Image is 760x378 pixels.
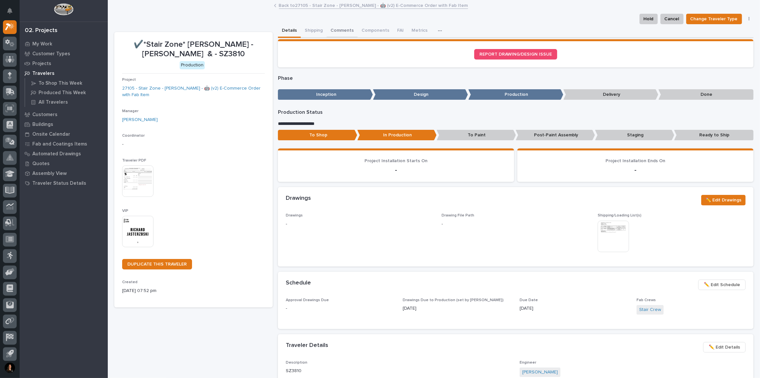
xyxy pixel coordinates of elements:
button: ✏️ Edit Details [703,342,746,352]
p: Ready to Ship [674,130,753,141]
span: DUPLICATE THIS TRAVELER [127,262,187,266]
p: In Production [357,130,437,141]
a: Quotes [20,159,108,168]
p: To Paint [437,130,516,141]
button: Shipping [301,24,327,38]
p: Production [468,89,563,100]
span: Change Traveler Type [690,15,738,23]
p: ✔️*Stair Zone* [PERSON_NAME] - [PERSON_NAME] & - SZ3810 [122,40,265,59]
p: Delivery [563,89,658,100]
button: Hold [639,14,658,24]
span: Drawing File Path [442,214,474,217]
p: My Work [32,41,52,47]
p: [DATE] [520,305,629,312]
span: Due Date [520,298,538,302]
p: [DATE] 07:52 pm [122,287,265,294]
p: - [442,221,443,228]
h2: Schedule [286,280,311,287]
span: Project [122,78,136,82]
h2: Traveler Details [286,342,328,349]
p: Quotes [32,161,50,167]
span: ✏️ Edit Schedule [704,281,740,289]
a: Traveler Status Details [20,178,108,188]
span: Project Installation Starts On [364,159,428,163]
p: - [286,305,395,312]
a: Customers [20,110,108,119]
p: Production Status [278,109,753,115]
button: Change Traveler Type [686,14,742,24]
p: Customer Types [32,51,70,57]
span: Cancel [665,15,679,23]
p: - [122,141,265,148]
a: Back to27105 - Stair Zone - [PERSON_NAME] - 🤖 (v2) E-Commerce Order with Fab Item [279,1,468,9]
a: Travelers [20,68,108,78]
div: 02. Projects [25,27,57,34]
p: Automated Drawings [32,151,81,157]
a: Buildings [20,119,108,129]
a: Produced This Week [25,88,108,97]
p: Travelers [32,71,55,77]
p: Phase [278,75,753,81]
p: To Shop [278,130,357,141]
a: All Travelers [25,97,108,107]
span: VIP [122,209,128,213]
a: Fab and Coatings Items [20,139,108,149]
a: [PERSON_NAME] [522,369,558,376]
span: ✏️ Edit Drawings [705,196,741,204]
a: [PERSON_NAME] [122,116,158,123]
p: Onsite Calendar [32,131,70,137]
span: ✏️ Edit Details [709,343,740,351]
div: Notifications [8,8,17,18]
p: Customers [32,112,57,118]
h2: Drawings [286,195,311,202]
a: Assembly View [20,168,108,178]
p: - [286,166,506,174]
span: Description [286,361,307,365]
a: My Work [20,39,108,49]
a: DUPLICATE THIS TRAVELER [122,259,192,269]
button: Metrics [408,24,431,38]
img: Workspace Logo [54,3,73,15]
span: Shipping/Loading List(s) [598,214,642,217]
a: Automated Drawings [20,149,108,159]
button: Cancel [660,14,684,24]
button: ✏️ Edit Drawings [701,195,746,205]
p: Post-Paint Assembly [516,130,595,141]
p: - [525,166,746,174]
span: Coordinator [122,134,145,138]
span: Approval Drawings Due [286,298,329,302]
p: Produced This Week [39,90,86,96]
span: Project Installation Ends On [606,159,665,163]
p: - [286,221,434,228]
p: Inception [278,89,373,100]
div: Production [180,61,205,69]
p: Design [373,89,468,100]
a: 27105 - Stair Zone - [PERSON_NAME] - 🤖 (v2) E-Commerce Order with Fab Item [122,85,265,99]
span: Traveler PDF [122,159,146,163]
span: Created [122,280,137,284]
span: Manager [122,109,138,113]
a: Stair Crew [639,306,661,313]
span: Fab Crews [637,298,656,302]
a: Onsite Calendar [20,129,108,139]
p: Traveler Status Details [32,180,86,186]
button: Notifications [3,4,17,18]
button: Components [358,24,393,38]
a: Projects [20,59,108,68]
p: Fab and Coatings Items [32,141,87,147]
span: Drawings [286,214,303,217]
a: REPORT DRAWING/DESIGN ISSUE [474,49,557,60]
span: Hold [644,15,654,23]
button: ✏️ Edit Schedule [698,280,746,290]
span: Drawings Due to Production (set by [PERSON_NAME]) [403,298,504,302]
button: users-avatar [3,361,17,375]
button: FAI [393,24,408,38]
p: SZ3810 [286,368,512,374]
p: Assembly View [32,171,67,177]
p: Projects [32,61,51,67]
p: To Shop This Week [39,80,82,86]
a: Customer Types [20,49,108,59]
p: Buildings [32,122,53,128]
p: Staging [595,130,674,141]
span: REPORT DRAWING/DESIGN ISSUE [479,52,552,57]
